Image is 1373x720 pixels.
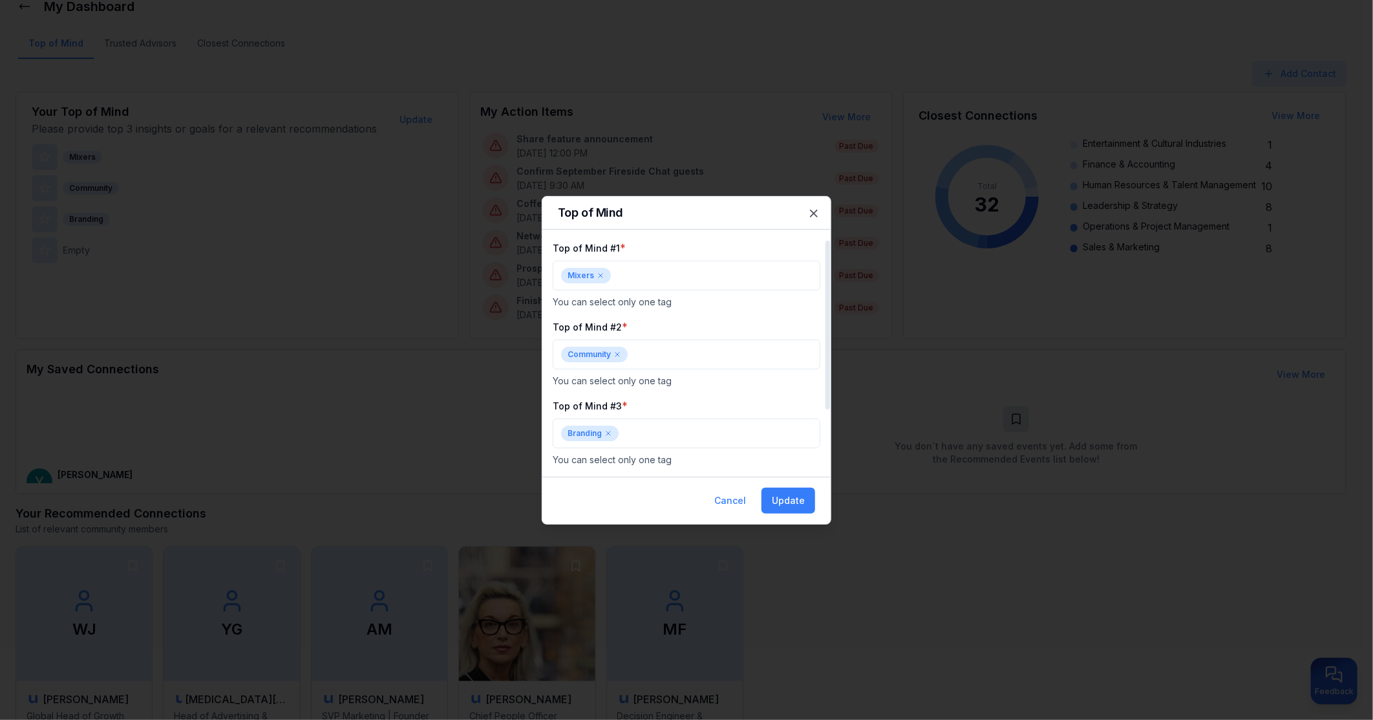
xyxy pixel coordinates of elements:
button: Update [761,488,815,514]
label: Top of Mind #2 [553,322,622,333]
div: Mixers [561,268,611,283]
p: You can select only one tag [553,296,820,309]
p: You can select only one tag [553,375,820,387]
button: Cancel [704,488,756,514]
div: Community [561,347,628,362]
label: Top of Mind #3 [553,400,622,411]
div: Branding [561,426,619,441]
label: Top of Mind #1 [553,243,620,254]
p: You can select only one tag [553,453,820,466]
h2: Top of Mind [558,207,815,219]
